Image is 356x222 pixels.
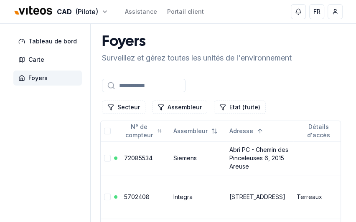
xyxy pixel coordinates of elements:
[124,193,150,200] a: 5702408
[297,123,341,139] span: Détails d'accès
[152,101,207,114] button: Filtrer les lignes
[28,74,48,82] span: Foyers
[119,124,167,138] button: Not sorted. Click to sort ascending.
[104,128,111,134] button: Tout sélectionner
[124,154,153,161] a: 72085534
[125,8,157,16] a: Assistance
[57,7,72,17] span: CAD
[229,146,288,170] a: Abri PC - Chemin des Pinceleuses 6, 2015 Areuse
[104,194,111,200] button: Sélectionner la ligne
[13,1,53,21] img: Viteos - CAD Logo
[13,3,108,21] button: CAD(Pilote)
[229,193,285,200] a: [STREET_ADDRESS]
[224,124,268,138] button: Sorted ascending. Click to sort descending.
[173,127,208,135] span: Assembleur
[13,71,85,86] a: Foyers
[124,123,154,139] span: N° de compteur
[229,127,253,135] span: Adresse
[104,155,111,161] button: Sélectionner la ligne
[170,175,226,219] td: Integra
[13,34,85,49] a: Tableau de bord
[167,8,204,16] a: Portail client
[170,141,226,175] td: Siemens
[168,124,223,138] button: Not sorted. Click to sort ascending.
[292,124,356,138] button: Not sorted. Click to sort ascending.
[28,37,77,45] span: Tableau de bord
[102,34,292,50] h1: Foyers
[102,52,292,64] p: Surveillez et gérez toutes les unités de l'environnement
[102,101,145,114] button: Filtrer les lignes
[13,52,85,67] a: Carte
[75,7,98,17] span: (Pilote)
[214,101,266,114] button: Filtrer les lignes
[309,4,324,19] button: FR
[28,55,44,64] span: Carte
[313,8,320,16] span: FR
